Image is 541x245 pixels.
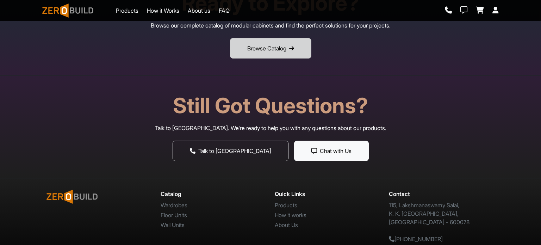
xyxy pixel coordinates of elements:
a: Login [492,7,499,14]
div: Quick Links [275,190,380,198]
a: Products [275,202,297,209]
a: [PHONE_NUMBER] [389,235,443,243]
div: Catalog [161,190,266,198]
h2: Still Got Questions? [42,93,499,118]
div: Contact [389,190,495,198]
a: How it works [275,212,306,219]
p: Talk to [GEOGRAPHIC_DATA]. We're ready to help you with any questions about our products. [42,124,499,132]
a: FAQ [219,6,230,15]
p: 115, Lakshmanaswamy Salai, K. K. [GEOGRAPHIC_DATA], [GEOGRAPHIC_DATA] - 600078 [389,201,495,226]
button: Chat with Us [294,141,369,161]
p: Browse our complete catalog of modular cabinets and find the perfect solutions for your projects. [42,21,499,30]
button: Talk to [GEOGRAPHIC_DATA] [173,141,288,161]
a: Floor Units [161,212,187,219]
img: ZeroBuild logo [42,4,93,18]
a: About us [188,6,210,15]
a: About Us [275,221,298,228]
a: Wall Units [161,221,185,228]
img: ZeroBuild Logo [46,190,98,204]
a: Wardrobes [161,202,187,209]
a: How it Works [147,6,179,15]
button: Browse Catalog [230,38,311,59]
a: Products [116,6,138,15]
